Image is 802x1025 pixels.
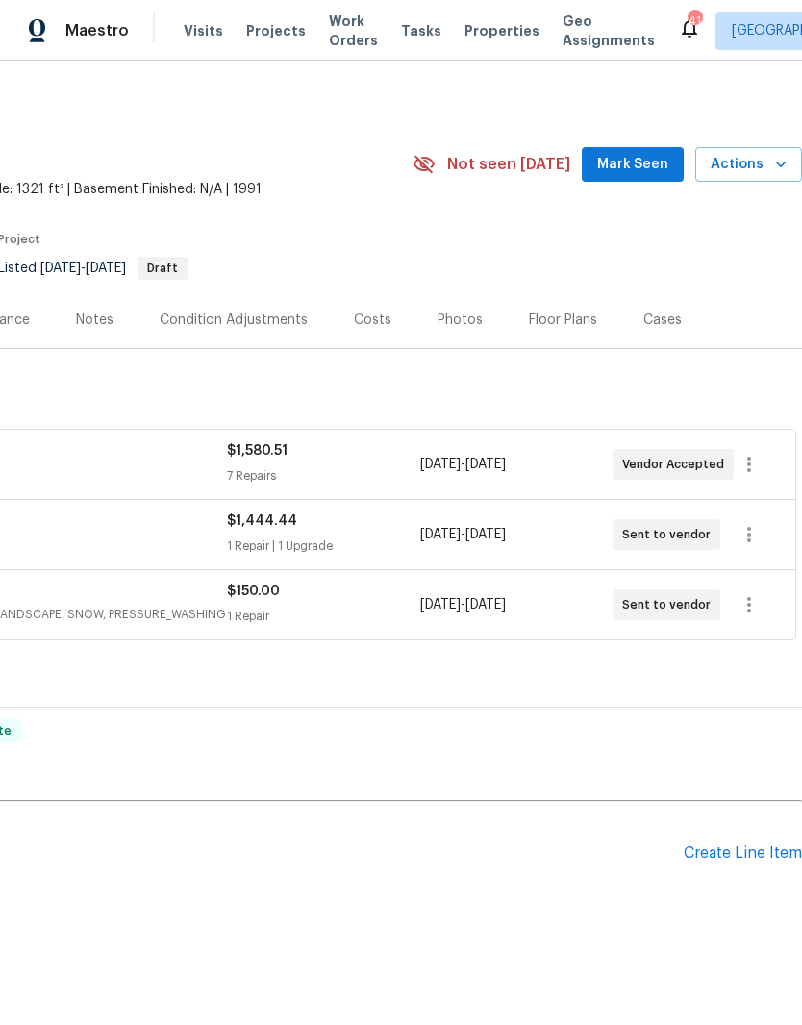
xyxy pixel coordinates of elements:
[65,21,129,40] span: Maestro
[688,12,701,31] div: 41
[227,514,297,528] span: $1,444.44
[563,12,655,50] span: Geo Assignments
[420,528,461,541] span: [DATE]
[464,21,539,40] span: Properties
[438,311,483,330] div: Photos
[695,147,802,183] button: Actions
[597,153,668,177] span: Mark Seen
[401,24,441,37] span: Tasks
[227,444,288,458] span: $1,580.51
[529,311,597,330] div: Floor Plans
[354,311,391,330] div: Costs
[684,844,802,862] div: Create Line Item
[160,311,308,330] div: Condition Adjustments
[139,262,186,274] span: Draft
[465,598,506,612] span: [DATE]
[184,21,223,40] span: Visits
[227,537,419,556] div: 1 Repair | 1 Upgrade
[420,458,461,471] span: [DATE]
[329,12,378,50] span: Work Orders
[246,21,306,40] span: Projects
[622,455,732,474] span: Vendor Accepted
[227,585,280,598] span: $150.00
[643,311,682,330] div: Cases
[40,262,81,275] span: [DATE]
[40,262,126,275] span: -
[420,525,506,544] span: -
[227,607,419,626] div: 1 Repair
[582,147,684,183] button: Mark Seen
[711,153,787,177] span: Actions
[622,525,718,544] span: Sent to vendor
[420,455,506,474] span: -
[465,458,506,471] span: [DATE]
[447,155,570,174] span: Not seen [DATE]
[86,262,126,275] span: [DATE]
[465,528,506,541] span: [DATE]
[227,466,419,486] div: 7 Repairs
[420,598,461,612] span: [DATE]
[76,311,113,330] div: Notes
[420,595,506,614] span: -
[622,595,718,614] span: Sent to vendor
